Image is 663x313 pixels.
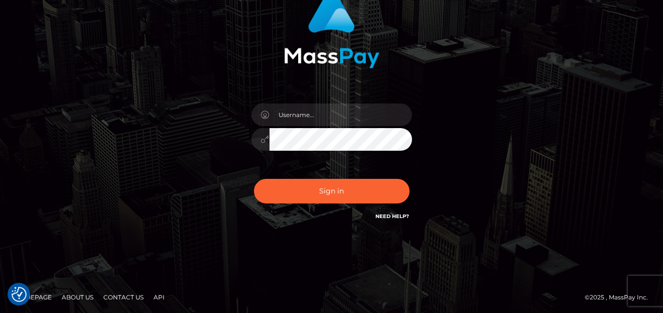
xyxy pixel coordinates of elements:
[254,179,410,203] button: Sign in
[150,289,169,305] a: API
[376,213,410,220] a: Need Help?
[12,287,27,302] button: Consent Preferences
[99,289,148,305] a: Contact Us
[12,287,27,302] img: Revisit consent button
[270,103,412,126] input: Username...
[585,292,655,303] div: © 2025 , MassPay Inc.
[11,289,56,305] a: Homepage
[58,289,97,305] a: About Us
